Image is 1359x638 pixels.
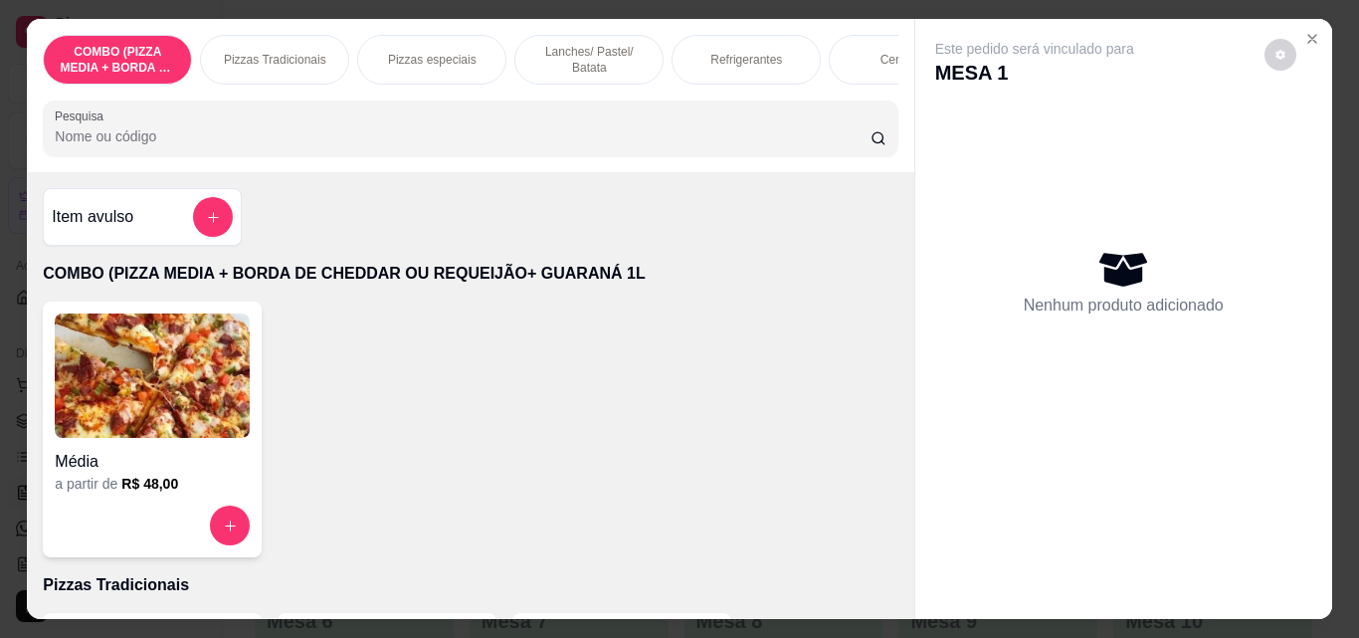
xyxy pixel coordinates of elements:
button: decrease-product-quantity [1264,39,1296,71]
p: Refrigerantes [710,52,782,68]
h6: R$ 48,00 [121,474,178,494]
input: Pesquisa [55,126,871,146]
p: Cervejas [880,52,927,68]
p: COMBO (PIZZA MEDIA + BORDA DE CHEDDAR OU REQUEIJÃO+ GUARANÁ 1L [43,262,897,286]
h4: Média [55,450,250,474]
div: a partir de [55,474,250,494]
p: Nenhum produto adicionado [1024,294,1224,318]
p: Pizzas Tradicionais [224,52,326,68]
p: COMBO (PIZZA MEDIA + BORDA DE CHEDDAR OU REQUEIJÃO+ GUARANÁ 1L [60,44,175,76]
button: add-separate-item [193,197,233,237]
p: MESA 1 [935,59,1134,87]
p: Este pedido será vinculado para [935,39,1134,59]
button: increase-product-quantity [210,506,250,545]
p: Lanches/ Pastel/ Batata [531,44,647,76]
p: Pizzas Tradicionais [43,573,897,597]
img: product-image [55,314,250,438]
h4: Item avulso [52,205,133,229]
label: Pesquisa [55,107,110,124]
button: Close [1296,23,1328,55]
p: Pizzas especiais [388,52,477,68]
